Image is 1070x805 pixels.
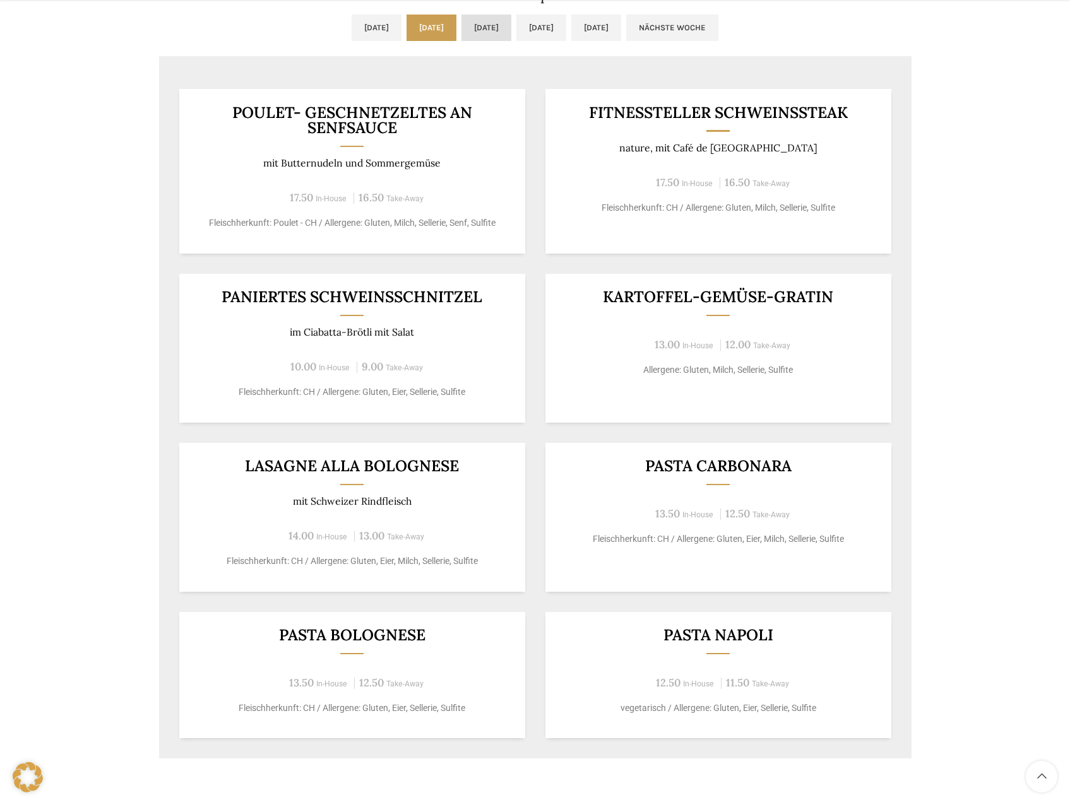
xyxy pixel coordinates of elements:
span: Take-Away [752,179,790,188]
p: Fleischherkunft: CH / Allergene: Gluten, Eier, Milch, Sellerie, Sulfite [194,555,509,568]
span: 12.50 [725,507,750,520]
p: mit Butternudeln und Sommergemüse [194,157,509,169]
span: 17.50 [290,191,313,204]
p: Allergene: Gluten, Milch, Sellerie, Sulfite [561,363,876,377]
span: In-House [319,363,350,372]
h3: Pasta Napoli [561,627,876,643]
span: In-House [683,679,714,688]
p: nature, mit Café de [GEOGRAPHIC_DATA] [561,142,876,154]
span: Take-Away [753,341,790,350]
span: Take-Away [387,532,424,541]
a: [DATE] [407,15,456,41]
span: Take-Away [386,363,423,372]
h3: Poulet- Geschnetzeltes an Senfsauce [194,105,509,136]
p: Fleischherkunft: Poulet - CH / Allergene: Gluten, Milch, Sellerie, Senf, Sulfite [194,216,509,230]
span: In-House [316,679,347,688]
span: 16.50 [725,175,750,189]
span: Take-Away [386,194,424,203]
a: [DATE] [461,15,511,41]
span: 12.50 [359,676,384,690]
span: In-House [682,179,713,188]
span: 12.50 [656,676,681,690]
p: im Ciabatta-Brötli mit Salat [194,326,509,338]
span: 13.50 [289,676,314,690]
p: mit Schweizer Rindfleisch [194,495,509,507]
span: 9.00 [362,360,383,373]
span: 10.00 [290,360,316,373]
a: [DATE] [352,15,401,41]
span: In-House [316,194,347,203]
a: [DATE] [516,15,566,41]
span: 11.50 [726,676,749,690]
h3: Lasagne alla Bolognese [194,458,509,474]
span: 14.00 [288,529,314,543]
span: 13.00 [655,338,680,351]
span: 13.50 [655,507,680,520]
h3: Pasta Bolognese [194,627,509,643]
span: Take-Away [752,679,789,688]
span: In-House [682,341,713,350]
p: Fleischherkunft: CH / Allergene: Gluten, Eier, Sellerie, Sulfite [194,385,509,399]
h3: Fitnessteller Schweinssteak [561,105,876,120]
p: Fleischherkunft: CH / Allergene: Gluten, Eier, Milch, Sellerie, Sulfite [561,532,876,546]
span: Take-Away [752,510,790,519]
span: In-House [316,532,347,541]
h3: Paniertes Schweinsschnitzel [194,289,509,305]
p: Fleischherkunft: CH / Allergene: Gluten, Eier, Sellerie, Sulfite [194,702,509,715]
span: 16.50 [359,191,384,204]
a: [DATE] [571,15,621,41]
p: Fleischherkunft: CH / Allergene: Gluten, Milch, Sellerie, Sulfite [561,201,876,214]
span: 17.50 [656,175,679,189]
span: Take-Away [386,679,424,688]
span: 12.00 [725,338,751,351]
p: vegetarisch / Allergene: Gluten, Eier, Sellerie, Sulfite [561,702,876,715]
span: In-House [682,510,713,519]
span: 13.00 [359,529,384,543]
a: Nächste Woche [626,15,718,41]
a: Scroll to top button [1026,761,1057,792]
h3: Kartoffel-Gemüse-Gratin [561,289,876,305]
h3: Pasta Carbonara [561,458,876,474]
